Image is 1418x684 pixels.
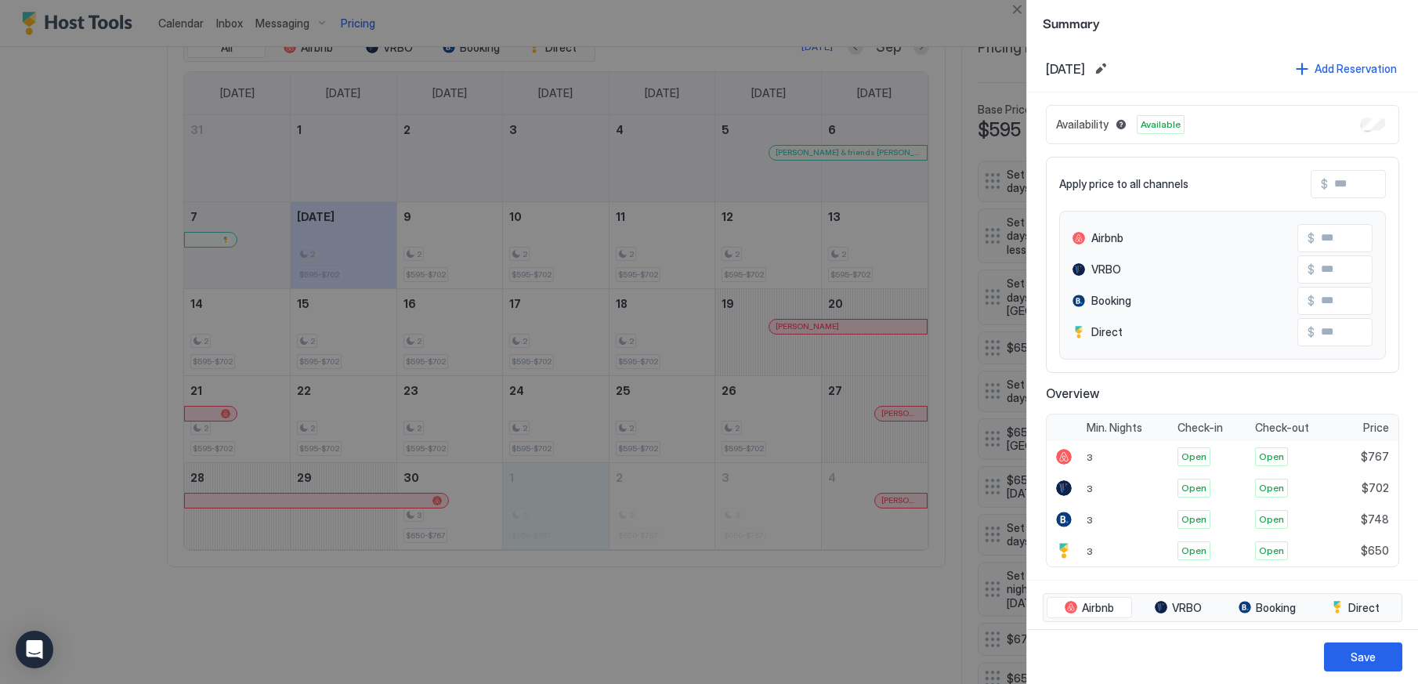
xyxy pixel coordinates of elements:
span: Airbnb [1082,601,1114,615]
span: Booking [1091,294,1131,308]
span: $650 [1361,544,1389,558]
span: Summary [1043,13,1402,32]
div: tab-group [1043,593,1402,623]
span: Direct [1348,601,1380,615]
button: VRBO [1135,597,1221,619]
span: VRBO [1172,601,1202,615]
div: Save [1351,649,1376,665]
span: $ [1308,262,1315,277]
span: Min. Nights [1087,421,1142,435]
span: $767 [1361,450,1389,464]
span: Open [1259,512,1284,527]
span: $748 [1361,512,1389,527]
span: Airbnb [1091,231,1123,245]
span: $ [1308,294,1315,308]
span: Open [1259,544,1284,558]
span: Available [1141,118,1181,132]
span: Overview [1046,385,1399,401]
span: 3 [1087,545,1093,557]
button: Airbnb [1047,597,1132,619]
span: Open [1181,544,1206,558]
span: $702 [1362,481,1389,495]
div: Open Intercom Messenger [16,631,53,668]
span: Open [1181,481,1206,495]
button: Edit date range [1091,60,1110,78]
span: Open [1259,481,1284,495]
span: Availability [1056,118,1109,132]
button: Add Reservation [1293,58,1399,79]
span: Check-out [1255,421,1309,435]
span: VRBO [1091,262,1121,277]
span: [DATE] [1046,61,1085,77]
span: 3 [1087,451,1093,463]
div: Add Reservation [1315,60,1397,77]
span: 3 [1087,514,1093,526]
span: Booking [1256,601,1296,615]
button: Blocked dates override all pricing rules and remain unavailable until manually unblocked [1112,115,1130,134]
span: Direct [1091,325,1123,339]
span: Open [1181,450,1206,464]
span: Check-in [1177,421,1223,435]
button: Save [1324,642,1402,671]
span: Apply price to all channels [1059,177,1188,191]
span: $ [1321,177,1328,191]
button: Booking [1224,597,1310,619]
button: Direct [1313,597,1398,619]
span: $ [1308,325,1315,339]
span: Price [1363,421,1389,435]
span: Open [1259,450,1284,464]
span: $ [1308,231,1315,245]
span: 3 [1087,483,1093,494]
span: Open [1181,512,1206,527]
